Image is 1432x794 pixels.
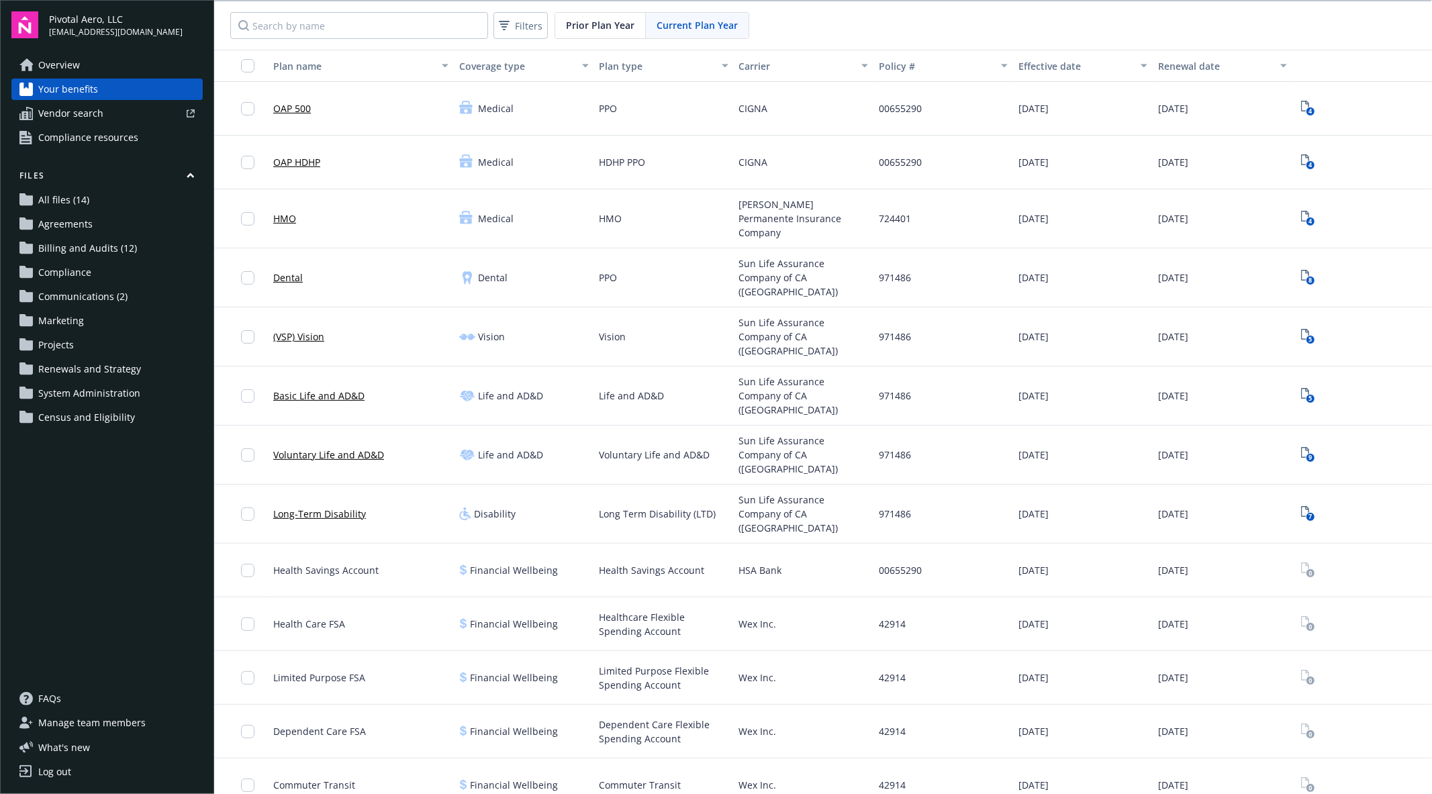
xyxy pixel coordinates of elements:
[1298,613,1319,635] span: View Plan Documents
[1309,454,1312,462] text: 9
[38,310,84,332] span: Marketing
[739,724,777,738] span: Wex Inc.
[273,330,324,344] a: (VSP) Vision
[1158,330,1188,344] span: [DATE]
[1298,444,1319,466] span: View Plan Documents
[739,155,768,169] span: CIGNA
[241,448,254,462] input: Toggle Row Selected
[38,761,71,783] div: Log out
[11,11,38,38] img: navigator-logo.svg
[1158,389,1188,403] span: [DATE]
[1298,560,1319,581] span: View Plan Documents
[11,103,203,124] a: Vendor search
[879,563,922,577] span: 00655290
[1158,617,1188,631] span: [DATE]
[273,101,311,115] a: OAP 500
[11,79,203,100] a: Your benefits
[1158,270,1188,285] span: [DATE]
[1018,507,1049,521] span: [DATE]
[11,688,203,709] a: FAQs
[734,50,873,82] button: Carrier
[11,310,203,332] a: Marketing
[1298,667,1319,689] span: View Plan Documents
[1309,107,1312,116] text: 4
[478,389,543,403] span: Life and AD&D
[1018,563,1049,577] span: [DATE]
[11,238,203,259] a: Billing and Audits (12)
[600,563,705,577] span: Health Savings Account
[1153,50,1292,82] button: Renewal date
[1298,326,1319,348] a: View Plan Documents
[600,507,716,521] span: Long Term Disability (LTD)
[11,712,203,734] a: Manage team members
[241,212,254,226] input: Toggle Row Selected
[11,286,203,307] a: Communications (2)
[1018,59,1133,73] div: Effective date
[873,50,1013,82] button: Policy #
[273,778,355,792] span: Commuter Transit
[241,617,254,631] input: Toggle Row Selected
[1298,208,1319,230] span: View Plan Documents
[1018,101,1049,115] span: [DATE]
[1018,671,1049,685] span: [DATE]
[600,211,622,226] span: HMO
[11,407,203,428] a: Census and Eligibility
[1158,507,1188,521] span: [DATE]
[739,493,868,535] span: Sun Life Assurance Company of CA ([GEOGRAPHIC_DATA])
[1298,98,1319,119] a: View Plan Documents
[879,211,911,226] span: 724401
[1309,277,1312,285] text: 8
[493,12,548,39] button: Filters
[38,238,137,259] span: Billing and Audits (12)
[600,155,646,169] span: HDHP PPO
[241,779,254,792] input: Toggle Row Selected
[1158,101,1188,115] span: [DATE]
[739,375,868,417] span: Sun Life Assurance Company of CA ([GEOGRAPHIC_DATA])
[1018,389,1049,403] span: [DATE]
[38,103,103,124] span: Vendor search
[49,26,183,38] span: [EMAIL_ADDRESS][DOMAIN_NAME]
[879,59,993,73] div: Policy #
[241,330,254,344] input: Toggle Row Selected
[879,330,911,344] span: 971486
[600,389,665,403] span: Life and AD&D
[1298,721,1319,742] span: View Plan Documents
[11,334,203,356] a: Projects
[273,617,345,631] span: Health Care FSA
[879,617,906,631] span: 42914
[739,617,777,631] span: Wex Inc.
[38,127,138,148] span: Compliance resources
[1298,503,1319,525] span: View Plan Documents
[241,156,254,169] input: Toggle Row Selected
[241,725,254,738] input: Toggle Row Selected
[230,12,488,39] input: Search by name
[600,101,618,115] span: PPO
[594,50,734,82] button: Plan type
[11,358,203,380] a: Renewals and Strategy
[739,315,868,358] span: Sun Life Assurance Company of CA ([GEOGRAPHIC_DATA])
[11,740,111,754] button: What's new
[11,54,203,76] a: Overview
[459,59,573,73] div: Coverage type
[739,101,768,115] span: CIGNA
[739,256,868,299] span: Sun Life Assurance Company of CA ([GEOGRAPHIC_DATA])
[1298,385,1319,407] a: View Plan Documents
[600,330,626,344] span: Vision
[454,50,593,82] button: Coverage type
[478,155,514,169] span: Medical
[879,270,911,285] span: 971486
[478,211,514,226] span: Medical
[273,724,366,738] span: Dependent Care FSA
[38,334,74,356] span: Projects
[1309,336,1312,344] text: 5
[38,189,89,211] span: All files (14)
[1158,778,1188,792] span: [DATE]
[38,54,80,76] span: Overview
[879,671,906,685] span: 42914
[879,724,906,738] span: 42914
[1158,671,1188,685] span: [DATE]
[739,563,782,577] span: HSA Bank
[38,407,135,428] span: Census and Eligibility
